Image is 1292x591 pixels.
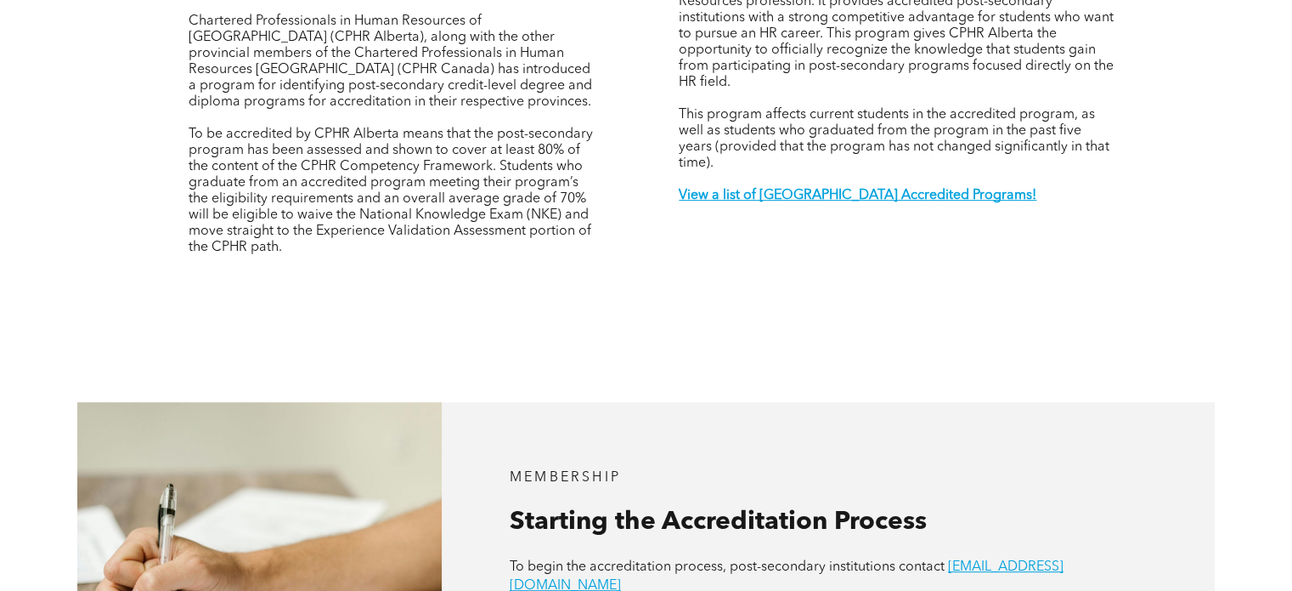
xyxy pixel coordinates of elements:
span: MEMBERSHIP [510,471,621,485]
span: Chartered Professionals in Human Resources of [GEOGRAPHIC_DATA] (CPHR Alberta), along with the ot... [189,14,592,109]
span: To be accredited by CPHR Alberta means that the post-secondary program has been assessed and show... [189,128,593,254]
span: This program affects current students in the accredited program, as well as students who graduate... [679,108,1109,170]
a: View a list of [GEOGRAPHIC_DATA] Accredited Programs! [679,189,1036,202]
span: To begin the accreditation process, post-secondary institutions contact [510,560,945,574]
span: Starting the Accreditation Process [510,509,927,535]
